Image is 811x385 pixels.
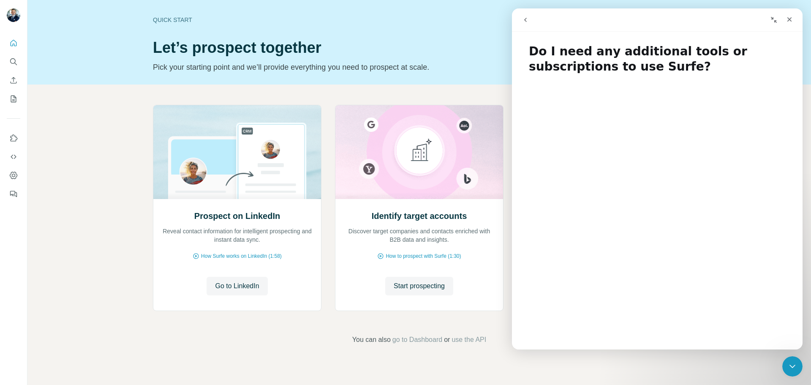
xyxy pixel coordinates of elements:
iframe: Intercom live chat [782,356,803,377]
div: Quick start [153,16,560,24]
button: Go to LinkedIn [207,277,267,295]
button: go to Dashboard [392,335,442,345]
span: You can also [352,335,391,345]
p: Discover target companies and contacts enriched with B2B data and insights. [344,227,495,244]
span: or [444,335,450,345]
span: Go to LinkedIn [215,281,259,291]
h2: Prospect on LinkedIn [194,210,280,222]
button: Start prospecting [385,277,453,295]
p: Pick your starting point and we’ll provide everything you need to prospect at scale. [153,61,560,73]
button: Use Surfe API [7,149,20,164]
img: Identify target accounts [335,105,503,199]
button: Dashboard [7,168,20,183]
button: Search [7,54,20,69]
img: Avatar [7,8,20,22]
button: Feedback [7,186,20,202]
h2: Identify target accounts [372,210,467,222]
span: How to prospect with Surfe (1:30) [386,252,461,260]
p: Reveal contact information for intelligent prospecting and instant data sync. [162,227,313,244]
iframe: Intercom live chat [512,8,803,350]
button: Quick start [7,35,20,51]
span: How Surfe works on LinkedIn (1:58) [201,252,282,260]
button: use the API [452,335,486,345]
button: Use Surfe on LinkedIn [7,131,20,146]
button: My lists [7,91,20,106]
h1: Let’s prospect together [153,39,560,56]
span: Start prospecting [394,281,445,291]
img: Prospect on LinkedIn [153,105,321,199]
button: Enrich CSV [7,73,20,88]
